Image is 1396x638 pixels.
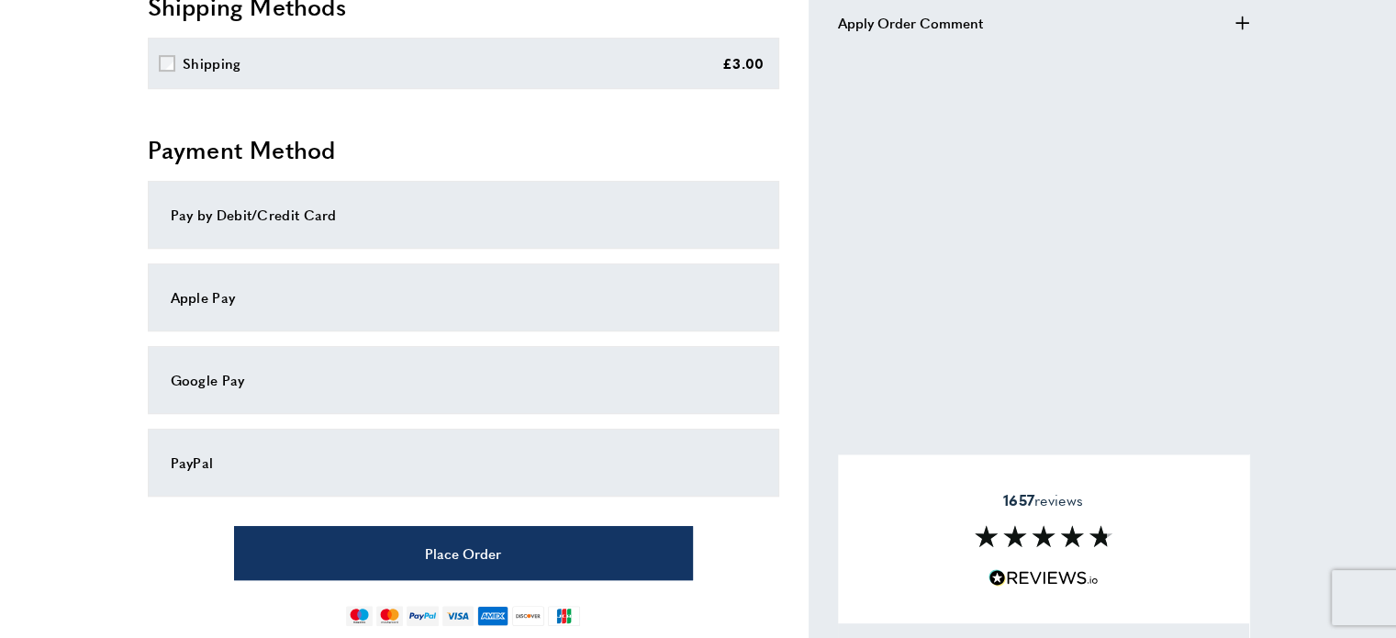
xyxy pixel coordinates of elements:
div: £3.00 [722,52,765,74]
h2: Payment Method [148,133,779,166]
img: mastercard [376,606,403,626]
img: visa [442,606,473,626]
img: paypal [407,606,439,626]
img: discover [512,606,544,626]
img: Reviews section [975,525,1112,547]
span: reviews [1003,491,1083,509]
strong: 1657 [1003,489,1034,510]
img: american-express [477,606,509,626]
span: Apply Order Comment [838,12,983,34]
img: jcb [548,606,580,626]
div: PayPal [171,452,756,474]
div: Shipping [183,52,240,74]
img: Reviews.io 5 stars [988,569,1099,587]
button: Place Order [234,526,693,580]
div: Pay by Debit/Credit Card [171,204,756,226]
div: Google Pay [171,369,756,391]
div: Apple Pay [171,286,756,308]
img: maestro [346,606,373,626]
